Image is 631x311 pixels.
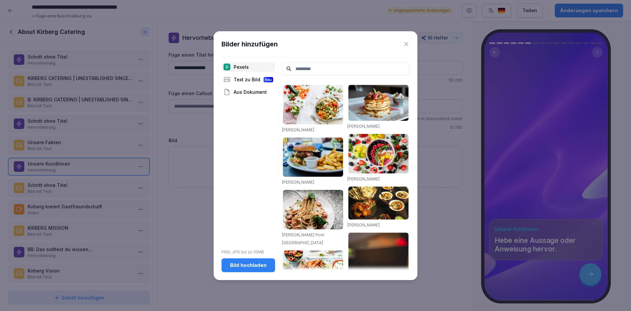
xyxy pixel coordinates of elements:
[283,85,343,124] img: pexels-photo-1640777.jpeg
[283,250,343,295] img: pexels-photo-1640772.jpeg
[222,249,275,255] p: PNG, JPG bis zu 10MB
[348,187,409,220] img: pexels-photo-958545.jpeg
[227,262,270,269] div: Bild hochladen
[222,63,275,72] div: Pexels
[347,176,380,181] a: [PERSON_NAME]
[282,232,324,245] a: [PERSON_NAME] from [GEOGRAPHIC_DATA]
[222,88,275,97] div: Aus Dokument
[222,75,275,84] div: Text zu Bild
[264,77,273,82] div: Neu
[348,85,409,121] img: pexels-photo-376464.jpeg
[222,258,275,272] button: Bild hochladen
[347,124,380,129] a: [PERSON_NAME]
[282,127,314,132] a: [PERSON_NAME]
[348,134,409,173] img: pexels-photo-1099680.jpeg
[222,39,278,49] h1: Bilder hinzufügen
[283,138,343,177] img: pexels-photo-70497.jpeg
[223,64,230,70] img: pexels.png
[283,190,343,229] img: pexels-photo-1279330.jpeg
[282,180,314,185] a: [PERSON_NAME]
[347,222,380,227] a: [PERSON_NAME]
